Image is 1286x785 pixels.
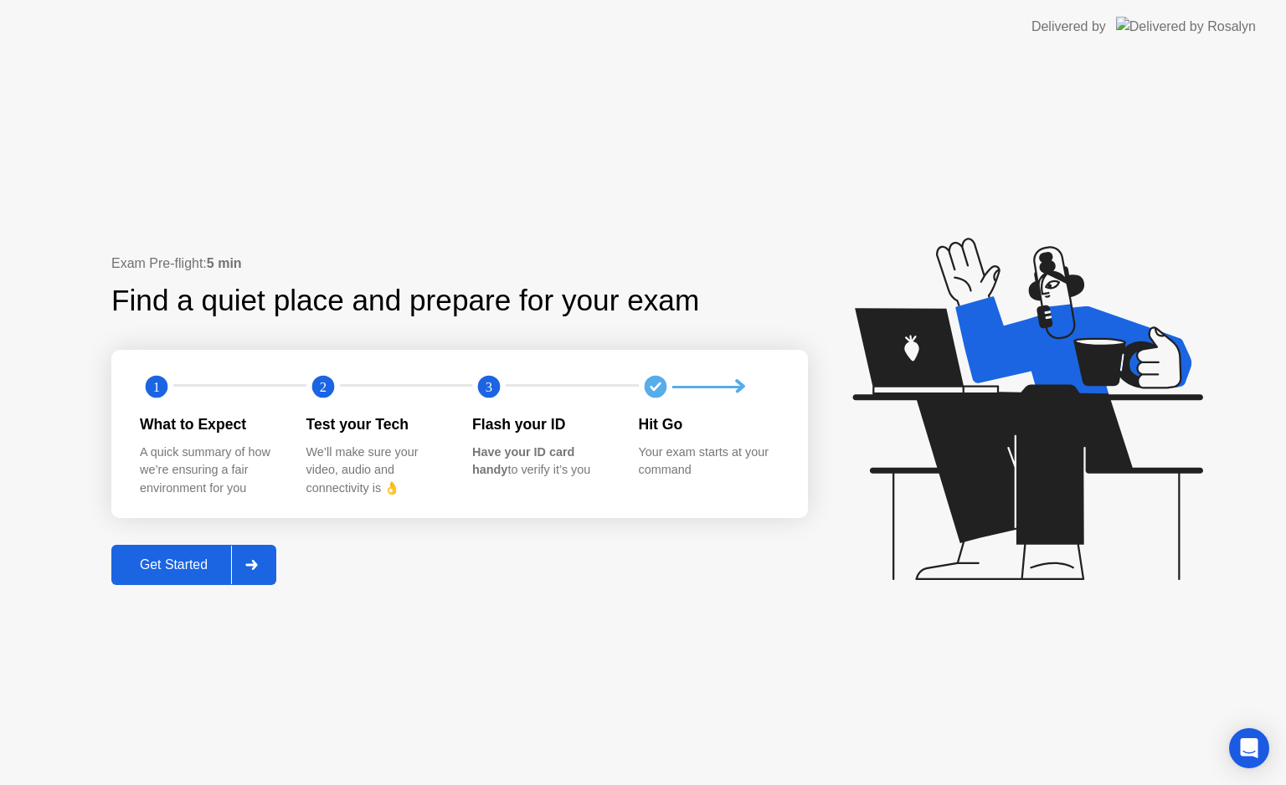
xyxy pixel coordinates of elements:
[1229,728,1269,768] div: Open Intercom Messenger
[639,413,779,435] div: Hit Go
[207,256,242,270] b: 5 min
[472,413,612,435] div: Flash your ID
[306,444,446,498] div: We’ll make sure your video, audio and connectivity is 👌
[111,545,276,585] button: Get Started
[1116,17,1256,36] img: Delivered by Rosalyn
[319,379,326,395] text: 2
[1031,17,1106,37] div: Delivered by
[306,413,446,435] div: Test your Tech
[639,444,779,480] div: Your exam starts at your command
[116,557,231,572] div: Get Started
[153,379,160,395] text: 1
[140,413,280,435] div: What to Expect
[472,444,612,480] div: to verify it’s you
[472,445,574,477] b: Have your ID card handy
[111,279,702,323] div: Find a quiet place and prepare for your exam
[111,254,808,274] div: Exam Pre-flight:
[140,444,280,498] div: A quick summary of how we’re ensuring a fair environment for you
[486,379,492,395] text: 3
